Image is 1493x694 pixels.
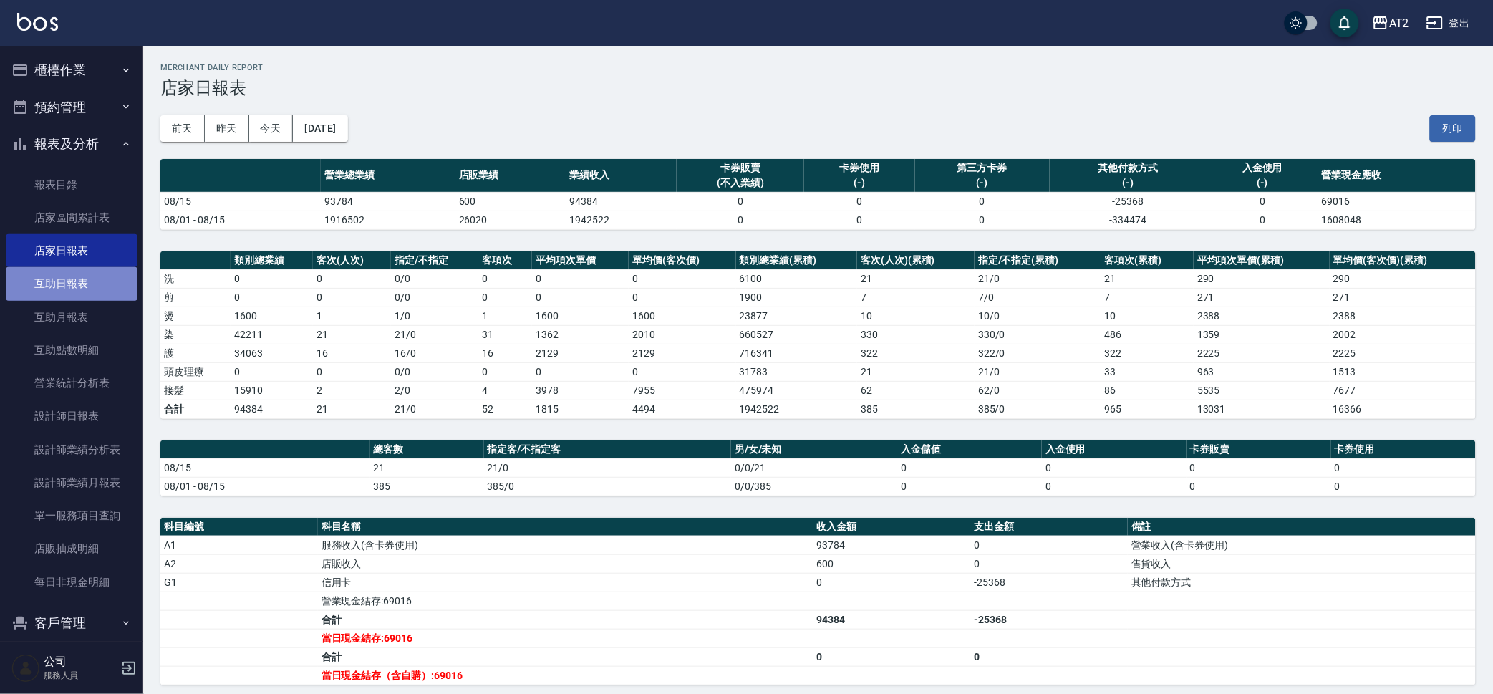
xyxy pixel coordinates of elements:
td: 0 [231,269,313,288]
td: A2 [160,554,318,573]
td: 385 [857,400,975,418]
th: 卡券販賣 [1187,440,1331,459]
td: 2 [313,381,391,400]
th: 備註 [1128,518,1476,536]
th: 入金儲值 [897,440,1042,459]
td: 0 [970,554,1128,573]
td: 16 [313,344,391,362]
p: 服務人員 [44,669,117,682]
button: 昨天 [205,115,249,142]
button: 前天 [160,115,205,142]
td: 0 [970,536,1128,554]
td: 1900 [736,288,858,307]
td: 燙 [160,307,231,325]
td: 0 [970,647,1128,666]
td: 31 [478,325,532,344]
th: 平均項次單價 [532,251,629,270]
div: AT2 [1389,14,1409,32]
td: 2 / 0 [391,381,478,400]
th: 業績收入 [566,159,677,193]
th: 客項次(累積) [1101,251,1194,270]
td: 1916502 [321,211,455,229]
td: 2129 [532,344,629,362]
td: 10 [1101,307,1194,325]
a: 營業統計分析表 [6,367,137,400]
button: 登出 [1421,10,1476,37]
td: 0 [478,269,532,288]
td: 店販收入 [318,554,813,573]
button: 預約管理 [6,89,137,126]
th: 指定/不指定(累積) [975,251,1101,270]
td: 08/15 [160,458,370,477]
td: 0 [1187,477,1331,496]
td: 0 [1207,211,1318,229]
td: 21/0 [391,400,478,418]
td: 52 [478,400,532,418]
th: 科目編號 [160,518,318,536]
td: 69016 [1318,192,1476,211]
td: 21 / 0 [391,325,478,344]
td: 290 [1330,269,1476,288]
td: 2129 [629,344,735,362]
td: 42211 [231,325,313,344]
td: -334474 [1050,211,1207,229]
td: 0 [313,269,391,288]
td: 護 [160,344,231,362]
th: 營業現金應收 [1318,159,1476,193]
button: save [1330,9,1359,37]
a: 互助點數明細 [6,334,137,367]
a: 設計師日報表 [6,400,137,433]
td: 2010 [629,325,735,344]
td: 0 [313,362,391,381]
td: 21 [313,400,391,418]
td: 合計 [318,610,813,629]
td: 2225 [1194,344,1330,362]
table: a dense table [160,159,1476,230]
td: 0 [1331,477,1476,496]
div: (不入業績) [680,175,801,191]
button: 報表及分析 [6,125,137,163]
td: 21 [1101,269,1194,288]
td: 0 [629,288,735,307]
td: 08/01 - 08/15 [160,211,321,229]
td: 營業收入(含卡券使用) [1128,536,1476,554]
td: 385/0 [484,477,731,496]
div: 入金使用 [1211,160,1315,175]
th: 男/女/未知 [731,440,897,459]
td: 322 / 0 [975,344,1101,362]
td: 染 [160,325,231,344]
td: 271 [1194,288,1330,307]
table: a dense table [160,440,1476,496]
td: 合計 [160,400,231,418]
th: 單均價(客次價)(累積) [1330,251,1476,270]
td: 1600 [629,307,735,325]
th: 指定/不指定 [391,251,478,270]
th: 收入金額 [813,518,971,536]
td: 385/0 [975,400,1101,418]
th: 類別總業績(累積) [736,251,858,270]
td: 10 / 0 [975,307,1101,325]
a: 設計師業績分析表 [6,433,137,466]
td: 33 [1101,362,1194,381]
td: 0 [915,211,1050,229]
td: 93784 [813,536,971,554]
td: 330 [857,325,975,344]
td: 0/0/385 [731,477,897,496]
td: 1 [478,307,532,325]
td: 322 [857,344,975,362]
a: 互助日報表 [6,267,137,300]
td: 2388 [1194,307,1330,325]
img: Person [11,654,40,683]
td: 2388 [1330,307,1476,325]
td: 0 [231,288,313,307]
td: -25368 [1050,192,1207,211]
td: 0 [532,288,629,307]
td: 3978 [532,381,629,400]
td: 洗 [160,269,231,288]
td: 62 [857,381,975,400]
td: 1815 [532,400,629,418]
td: 0 / 0 [391,288,478,307]
div: 第三方卡券 [919,160,1046,175]
td: 1600 [231,307,313,325]
td: 86 [1101,381,1194,400]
